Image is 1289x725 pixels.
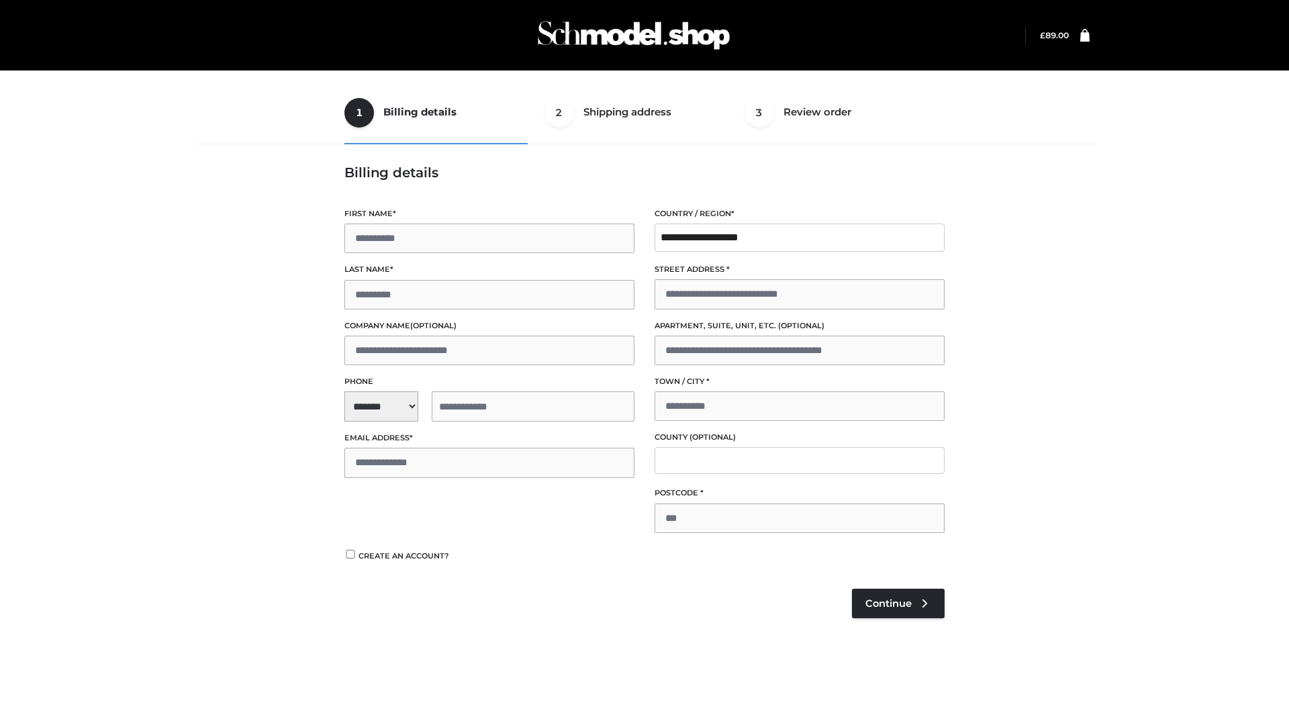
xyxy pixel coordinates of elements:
[655,431,945,444] label: County
[344,550,356,559] input: Create an account?
[778,321,824,330] span: (optional)
[359,551,449,561] span: Create an account?
[1040,30,1045,40] span: £
[344,207,634,220] label: First name
[344,320,634,332] label: Company name
[344,263,634,276] label: Last name
[655,207,945,220] label: Country / Region
[655,263,945,276] label: Street address
[655,320,945,332] label: Apartment, suite, unit, etc.
[865,597,912,610] span: Continue
[344,375,634,388] label: Phone
[533,9,734,62] img: Schmodel Admin 964
[344,432,634,444] label: Email address
[689,432,736,442] span: (optional)
[1040,30,1069,40] a: £89.00
[655,375,945,388] label: Town / City
[410,321,457,330] span: (optional)
[1040,30,1069,40] bdi: 89.00
[655,487,945,499] label: Postcode
[344,164,945,181] h3: Billing details
[852,589,945,618] a: Continue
